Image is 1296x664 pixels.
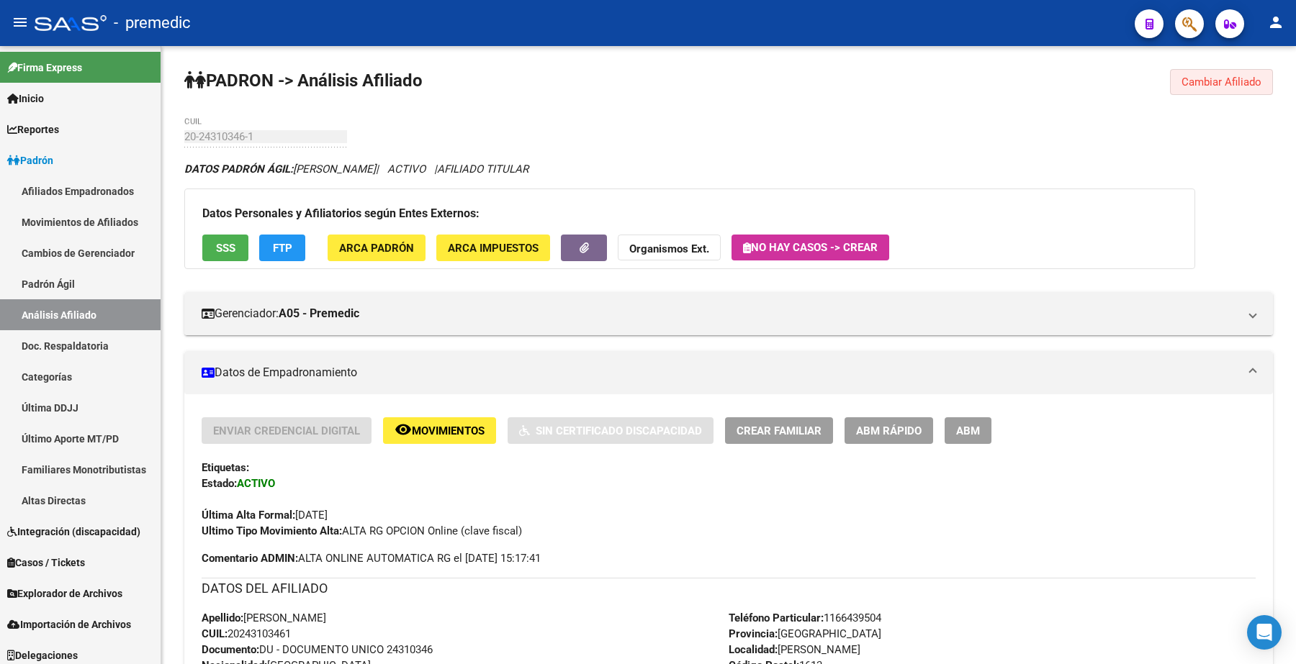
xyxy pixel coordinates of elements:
strong: Provincia: [729,627,778,640]
span: [GEOGRAPHIC_DATA] [729,627,881,640]
button: ARCA Impuestos [436,235,550,261]
span: Firma Express [7,60,82,76]
span: FTP [273,242,292,255]
span: Movimientos [412,424,485,437]
span: - premedic [114,7,191,39]
span: 1166439504 [729,611,881,624]
strong: A05 - Premedic [279,306,359,322]
span: [PERSON_NAME] [202,611,326,624]
span: Explorador de Archivos [7,586,122,601]
strong: Ultimo Tipo Movimiento Alta: [202,524,342,537]
button: SSS [202,235,248,261]
strong: CUIL: [202,627,228,640]
button: No hay casos -> Crear [732,235,889,260]
strong: Localidad: [729,643,778,656]
strong: Estado: [202,477,237,490]
span: ARCA Impuestos [448,242,539,255]
span: ALTA RG OPCION Online (clave fiscal) [202,524,522,537]
button: ABM [945,417,991,444]
button: Movimientos [383,417,496,444]
i: | ACTIVO | [184,163,528,176]
mat-panel-title: Gerenciador: [202,306,1238,322]
strong: PADRON -> Análisis Afiliado [184,71,423,91]
span: DU - DOCUMENTO UNICO 24310346 [202,643,433,656]
span: No hay casos -> Crear [743,241,878,254]
span: [DATE] [202,509,328,522]
span: Inicio [7,91,44,106]
button: ARCA Padrón [328,235,426,261]
strong: Organismos Ext. [629,242,709,255]
mat-expansion-panel-header: Gerenciador:A05 - Premedic [184,292,1273,335]
span: ABM [956,424,980,437]
button: Crear Familiar [725,417,833,444]
strong: Comentario ADMIN: [202,552,298,565]
button: ABM Rápido [845,417,933,444]
span: Padrón [7,153,53,168]
span: Delegaciones [7,647,78,663]
span: ARCA Padrón [339,242,414,255]
h3: DATOS DEL AFILIADO [202,578,1256,599]
mat-panel-title: Datos de Empadronamiento [202,365,1238,381]
mat-icon: person [1267,14,1284,31]
span: Enviar Credencial Digital [213,424,360,437]
strong: Documento: [202,643,259,656]
span: ABM Rápido [856,424,922,437]
button: Enviar Credencial Digital [202,417,372,444]
span: [PERSON_NAME] [184,163,376,176]
strong: Apellido: [202,611,243,624]
span: Casos / Tickets [7,555,85,570]
strong: Teléfono Particular: [729,611,824,624]
span: AFILIADO TITULAR [437,163,528,176]
button: Organismos Ext. [618,235,721,261]
span: Crear Familiar [737,424,822,437]
span: Importación de Archivos [7,617,131,632]
button: Sin Certificado Discapacidad [508,417,714,444]
strong: DATOS PADRÓN ÁGIL: [184,163,293,176]
span: Integración (discapacidad) [7,524,140,540]
span: [PERSON_NAME] [729,643,860,656]
strong: ACTIVO [237,477,275,490]
button: FTP [259,235,305,261]
button: Cambiar Afiliado [1170,69,1273,95]
mat-icon: remove_red_eye [395,421,412,438]
mat-expansion-panel-header: Datos de Empadronamiento [184,351,1273,394]
span: ALTA ONLINE AUTOMATICA RG el [DATE] 15:17:41 [202,550,541,566]
span: Sin Certificado Discapacidad [536,424,702,437]
mat-icon: menu [12,14,29,31]
strong: Etiquetas: [202,461,249,474]
span: SSS [216,242,235,255]
div: Open Intercom Messenger [1247,615,1282,650]
span: Reportes [7,122,59,137]
strong: Última Alta Formal: [202,509,295,522]
span: Cambiar Afiliado [1182,76,1261,88]
h3: Datos Personales y Afiliatorios según Entes Externos: [202,204,1177,224]
span: 20243103461 [202,627,291,640]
